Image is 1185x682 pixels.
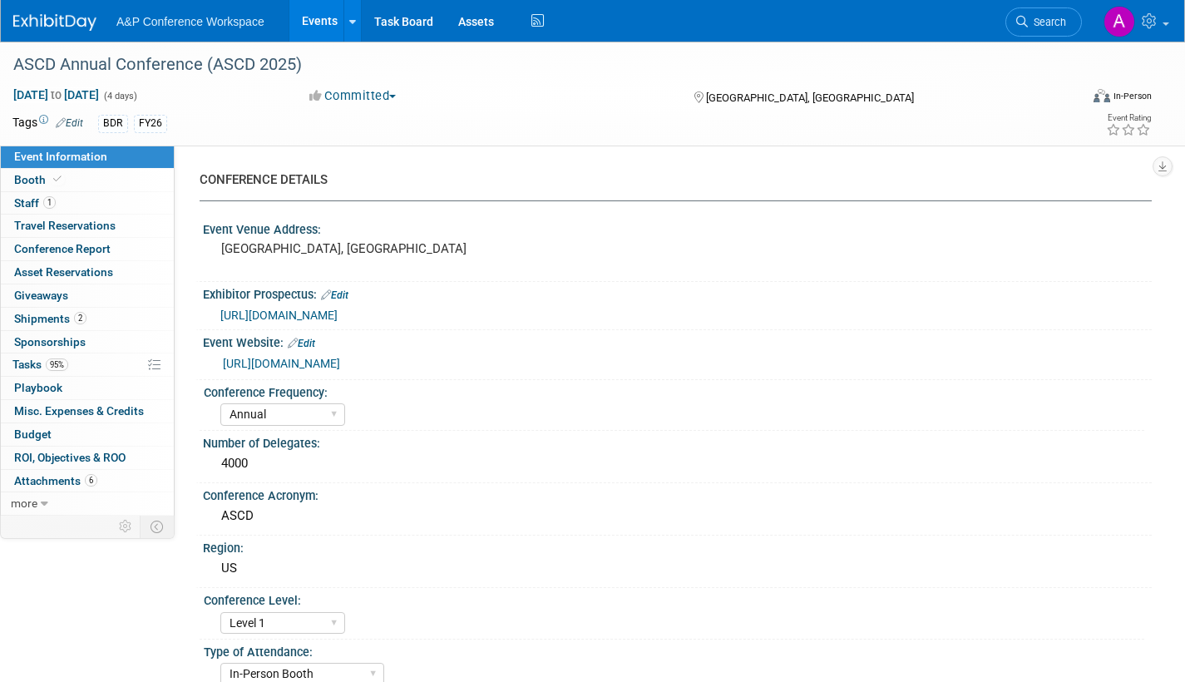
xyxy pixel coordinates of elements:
[1104,6,1135,37] img: Amanda Oney
[7,50,1054,80] div: ASCD Annual Conference (ASCD 2025)
[43,196,56,209] span: 1
[102,91,137,101] span: (4 days)
[48,88,64,101] span: to
[12,114,83,133] td: Tags
[14,312,86,325] span: Shipments
[14,474,97,487] span: Attachments
[14,265,113,279] span: Asset Reservations
[14,219,116,232] span: Travel Reservations
[14,173,65,186] span: Booth
[14,196,56,210] span: Staff
[14,242,111,255] span: Conference Report
[204,640,1144,660] div: Type of Attendance:
[203,217,1152,238] div: Event Venue Address:
[1,308,174,330] a: Shipments2
[74,312,86,324] span: 2
[1,331,174,353] a: Sponsorships
[12,87,100,102] span: [DATE] [DATE]
[1094,89,1110,102] img: Format-Inperson.png
[1,192,174,215] a: Staff1
[321,289,348,301] a: Edit
[200,171,1139,189] div: CONFERENCE DETAILS
[1028,16,1066,28] span: Search
[134,115,167,132] div: FY26
[14,451,126,464] span: ROI, Objectives & ROO
[14,381,62,394] span: Playbook
[203,431,1152,452] div: Number of Delegates:
[204,588,1144,609] div: Conference Level:
[203,536,1152,556] div: Region:
[203,330,1152,352] div: Event Website:
[215,556,1139,581] div: US
[221,241,580,256] pre: [GEOGRAPHIC_DATA], [GEOGRAPHIC_DATA]
[11,497,37,510] span: more
[116,15,264,28] span: A&P Conference Workspace
[1005,7,1082,37] a: Search
[223,357,340,370] a: [URL][DOMAIN_NAME]
[111,516,141,537] td: Personalize Event Tab Strip
[1,215,174,237] a: Travel Reservations
[14,427,52,441] span: Budget
[1106,114,1151,122] div: Event Rating
[220,309,338,322] a: [URL][DOMAIN_NAME]
[1,238,174,260] a: Conference Report
[14,404,144,418] span: Misc. Expenses & Credits
[1,353,174,376] a: Tasks95%
[141,516,175,537] td: Toggle Event Tabs
[1,284,174,307] a: Giveaways
[1,261,174,284] a: Asset Reservations
[1,470,174,492] a: Attachments6
[1,377,174,399] a: Playbook
[1,447,174,469] a: ROI, Objectives & ROO
[215,503,1139,529] div: ASCD
[46,358,68,371] span: 95%
[14,150,107,163] span: Event Information
[203,282,1152,304] div: Exhibitor Prospectus:
[706,91,914,104] span: [GEOGRAPHIC_DATA], [GEOGRAPHIC_DATA]
[14,335,86,348] span: Sponsorships
[14,289,68,302] span: Giveaways
[1,146,174,168] a: Event Information
[1113,90,1152,102] div: In-Person
[983,86,1152,111] div: Event Format
[1,400,174,423] a: Misc. Expenses & Credits
[304,87,402,105] button: Committed
[1,492,174,515] a: more
[53,175,62,184] i: Booth reservation complete
[204,380,1144,401] div: Conference Frequency:
[1,423,174,446] a: Budget
[203,483,1152,504] div: Conference Acronym:
[215,451,1139,477] div: 4000
[12,358,68,371] span: Tasks
[98,115,128,132] div: BDR
[85,474,97,487] span: 6
[13,14,96,31] img: ExhibitDay
[1,169,174,191] a: Booth
[56,117,83,129] a: Edit
[288,338,315,349] a: Edit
